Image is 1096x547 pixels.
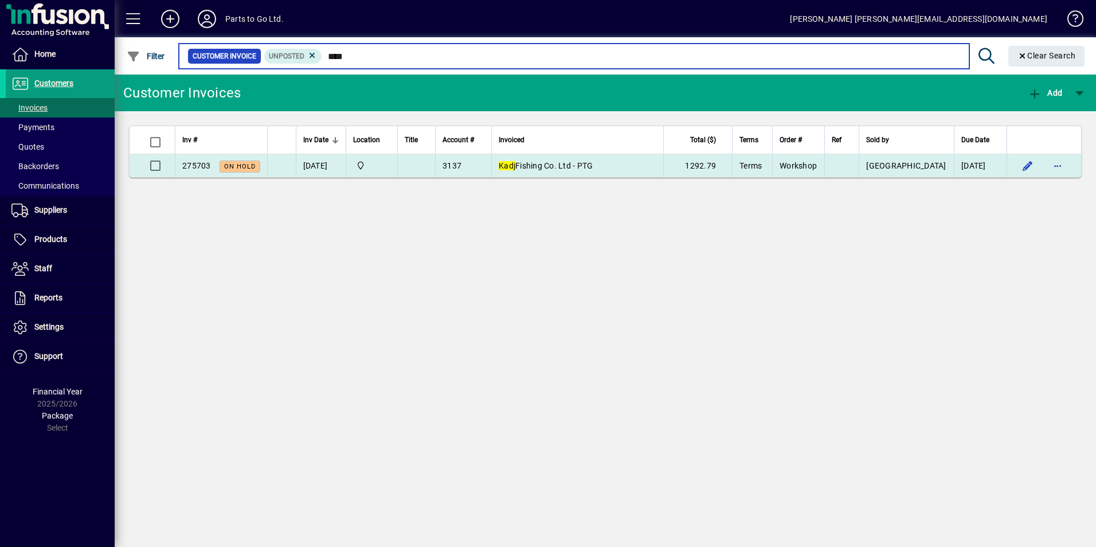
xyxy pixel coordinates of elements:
a: Reports [6,284,115,312]
span: [GEOGRAPHIC_DATA] [866,161,946,170]
button: Add [1025,83,1065,103]
button: More options [1048,157,1067,175]
span: Ref [832,134,841,146]
span: Backorders [11,162,59,171]
div: Ref [832,134,852,146]
span: Due Date [961,134,989,146]
span: Settings [34,322,64,331]
div: Inv # [182,134,260,146]
a: Staff [6,255,115,283]
a: Suppliers [6,196,115,225]
mat-chip: Customer Invoice Status: Unposted [264,49,322,64]
span: Reports [34,293,62,302]
span: Add [1028,88,1062,97]
div: Location [353,134,390,146]
button: Filter [124,46,168,67]
a: Home [6,40,115,69]
span: Sold by [866,134,889,146]
a: Knowledge Base [1059,2,1082,40]
span: Quotes [11,142,44,151]
a: Support [6,342,115,371]
em: Kadj [499,161,515,170]
td: [DATE] [296,154,346,177]
a: Communications [6,176,115,196]
div: Title [405,134,429,146]
span: Products [34,235,67,244]
span: Filter [127,52,165,61]
span: Clear Search [1017,51,1076,60]
span: Workshop [780,161,817,170]
div: Order # [780,134,817,146]
span: Title [405,134,418,146]
span: 3137 [443,161,461,170]
span: Inv # [182,134,197,146]
div: Inv Date [303,134,339,146]
div: Invoiced [499,134,656,146]
span: 275703 [182,161,211,170]
a: Backorders [6,157,115,176]
span: Fishing Co. Ltd - PTG [499,161,593,170]
span: DAE - Bulk Store [353,159,390,172]
div: Due Date [961,134,1000,146]
span: Invoices [11,103,48,112]
span: Account # [443,134,474,146]
div: Total ($) [671,134,726,146]
span: Support [34,351,63,361]
a: Quotes [6,137,115,157]
span: Communications [11,181,79,190]
span: Total ($) [690,134,716,146]
button: Clear [1008,46,1085,67]
span: Order # [780,134,802,146]
a: Invoices [6,98,115,118]
td: [DATE] [954,154,1007,177]
a: Products [6,225,115,254]
span: Package [42,411,73,420]
span: On hold [224,163,256,170]
span: Financial Year [33,387,83,396]
div: Parts to Go Ltd. [225,10,284,28]
span: Payments [11,123,54,132]
span: Inv Date [303,134,328,146]
span: Location [353,134,380,146]
span: Unposted [269,52,304,60]
button: Add [152,9,189,29]
div: Customer Invoices [123,84,241,102]
a: Settings [6,313,115,342]
button: Profile [189,9,225,29]
span: Invoiced [499,134,524,146]
span: Staff [34,264,52,273]
span: Home [34,49,56,58]
a: Payments [6,118,115,137]
span: Terms [739,161,762,170]
div: [PERSON_NAME] [PERSON_NAME][EMAIL_ADDRESS][DOMAIN_NAME] [790,10,1047,28]
td: 1292.79 [663,154,732,177]
div: Sold by [866,134,947,146]
div: Account # [443,134,484,146]
span: Terms [739,134,758,146]
span: Customers [34,79,73,88]
span: Suppliers [34,205,67,214]
span: Customer Invoice [193,50,256,62]
button: Edit [1019,157,1037,175]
